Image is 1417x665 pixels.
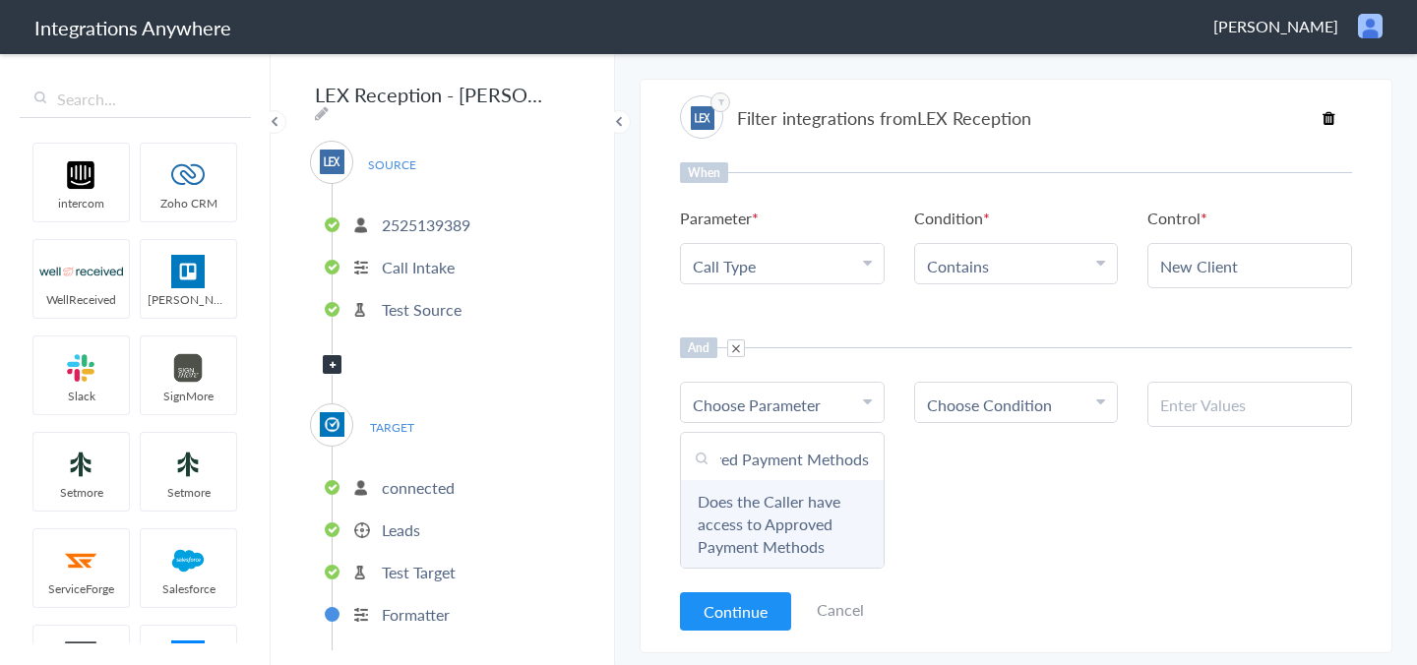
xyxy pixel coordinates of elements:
span: Choose Condition [927,393,1052,416]
p: Leads [382,518,420,541]
img: setmoreNew.jpg [39,448,123,481]
p: 2525139389 [382,213,470,236]
span: intercom [33,195,129,212]
span: Slack [33,388,129,404]
span: SignMore [141,388,236,404]
h6: Parameter [680,207,759,229]
img: wr-logo.svg [39,255,123,288]
span: WellReceived [33,291,129,308]
button: Continue [680,592,791,631]
input: Enter Values [1160,255,1339,277]
img: salesforce-logo.svg [147,544,230,577]
h6: Control [1147,207,1207,229]
span: TARGET [354,414,429,441]
a: Contains [927,255,989,277]
h6: Condition [914,207,990,229]
span: Zoho CRM [141,195,236,212]
span: Setmore [33,484,129,501]
p: connected [382,476,455,499]
p: Test Target [382,561,456,583]
span: Setmore [141,484,236,501]
h6: When [680,162,728,183]
input: search... [681,438,884,480]
a: Call Type [693,255,756,277]
p: Formatter [382,603,450,626]
span: ServiceForge [33,580,129,597]
img: Clio.jpg [320,412,344,437]
img: trello.png [147,255,230,288]
h6: And [680,337,717,358]
span: [PERSON_NAME] [1213,15,1338,37]
a: Cancel [817,598,864,621]
img: signmore-logo.png [147,351,230,385]
img: user.png [1358,14,1383,38]
h1: Integrations Anywhere [34,14,231,41]
input: Search... [20,81,251,118]
img: serviceforge-icon.png [39,544,123,577]
img: zoho-logo.svg [147,158,230,192]
a: Does the Caller have access to Approved Payment Methods [681,480,884,568]
img: slack-logo.svg [39,351,123,385]
img: intercom-logo.svg [39,158,123,192]
h4: Filter integrations from [737,105,1031,130]
span: LEX Reception [917,105,1031,130]
p: Test Source [382,298,462,321]
p: Call Intake [382,256,455,278]
span: [PERSON_NAME] [141,291,236,308]
input: Enter Values [1160,393,1339,416]
span: Choose Parameter [693,393,821,416]
img: lex-app-logo.svg [691,106,714,130]
span: SOURCE [354,151,429,178]
img: setmoreNew.jpg [147,448,230,481]
span: Salesforce [141,580,236,597]
img: lex-app-logo.svg [320,150,344,174]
